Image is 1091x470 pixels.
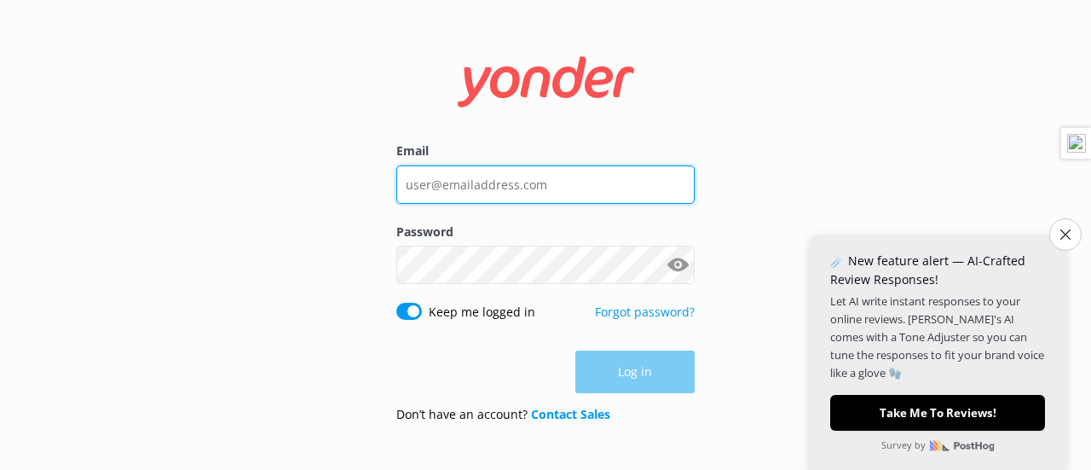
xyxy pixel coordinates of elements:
[531,406,610,422] a: Contact Sales
[396,142,695,160] label: Email
[595,304,695,320] a: Forgot password?
[429,303,535,322] label: Keep me logged in
[396,405,610,424] p: Don’t have an account?
[661,248,695,282] button: Show password
[396,165,695,204] input: user@emailaddress.com
[396,223,695,241] label: Password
